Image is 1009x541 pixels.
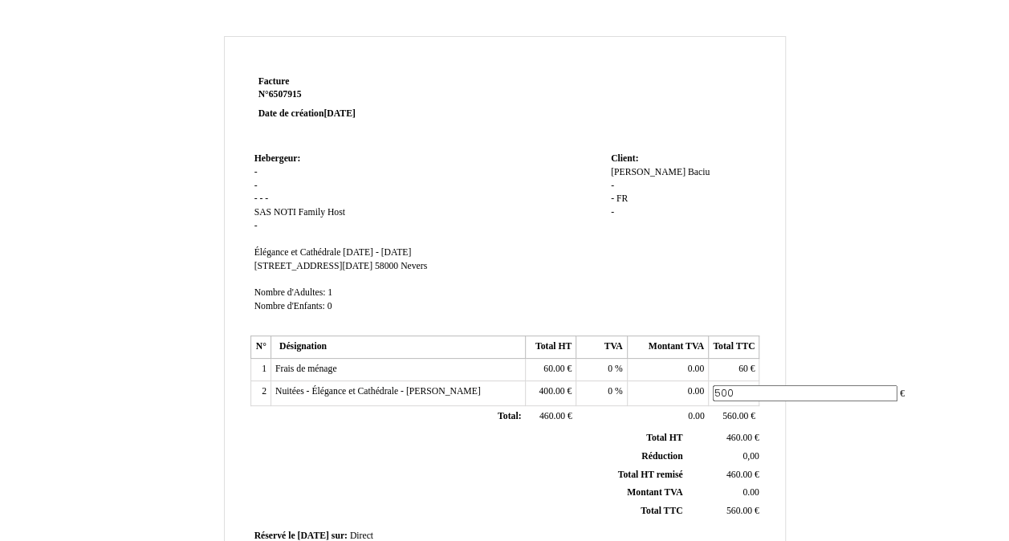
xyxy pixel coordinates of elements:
span: Client: [611,153,638,164]
span: Family Host [299,207,345,218]
span: 60.00 [543,364,564,374]
td: € [709,380,759,406]
th: Désignation [271,336,525,359]
span: 460.00 [726,433,752,443]
span: Montant TVA [627,487,682,498]
td: € [686,502,762,520]
th: Total TTC [709,336,759,359]
span: 460.00 [539,411,565,421]
span: Élégance et Cathédrale [254,247,341,258]
strong: Date de création [258,108,356,119]
span: 0 [608,386,612,397]
span: 0.00 [688,364,704,374]
span: 400.00 [539,386,564,397]
span: Nuitées - Élégance et Cathédrale - [PERSON_NAME] [275,386,481,397]
span: Total TTC [641,506,682,516]
th: TVA [576,336,627,359]
span: - [611,181,614,191]
span: 58000 [375,261,398,271]
span: Nombre d'Adultes: [254,287,326,298]
span: 0 [608,364,612,374]
span: - [254,181,258,191]
span: - [254,167,258,177]
td: 2 [250,380,271,406]
span: 0.00 [688,386,704,397]
span: 0.00 [688,411,704,421]
td: € [709,406,759,429]
span: 60 [738,364,748,374]
span: 0 [328,301,332,311]
span: 1 [328,287,332,298]
span: 560.00 [726,506,752,516]
span: Réduction [641,451,682,462]
span: [DATE] - [DATE] [343,247,411,258]
span: - [611,207,614,218]
td: € [525,380,576,406]
td: € [686,466,762,484]
td: % [576,380,627,406]
span: - [254,193,258,204]
span: - [265,193,268,204]
span: Facture [258,76,290,87]
span: [DATE] [323,108,355,119]
td: % [576,359,627,381]
span: sur: [332,531,348,541]
span: 6507915 [269,89,302,100]
span: Frais de ménage [275,364,337,374]
span: FR [616,193,628,204]
td: € [709,359,759,381]
span: Total HT remisé [617,470,682,480]
span: - [259,193,262,204]
td: € [525,359,576,381]
span: - [254,221,258,231]
span: 0.00 [743,487,759,498]
span: Hebergeur: [254,153,301,164]
span: Total HT [646,433,682,443]
span: 560.00 [722,411,748,421]
span: Direct [350,531,373,541]
strong: N° [258,88,450,101]
span: Réservé le [254,531,295,541]
span: Total: [498,411,521,421]
span: Nombre d'Enfants: [254,301,325,311]
td: € [686,429,762,447]
th: Total HT [525,336,576,359]
th: N° [250,336,271,359]
span: 0,00 [743,451,759,462]
span: - [611,193,614,204]
span: [PERSON_NAME] [611,167,686,177]
td: € [525,406,576,429]
span: Baciu [688,167,710,177]
span: [DATE] [297,531,328,541]
th: Montant TVA [627,336,708,359]
span: 460.00 [726,470,752,480]
span: Nevers [401,261,427,271]
span: SAS NOTI [254,207,296,218]
td: 1 [250,359,271,381]
span: [STREET_ADDRESS][DATE] [254,261,372,271]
